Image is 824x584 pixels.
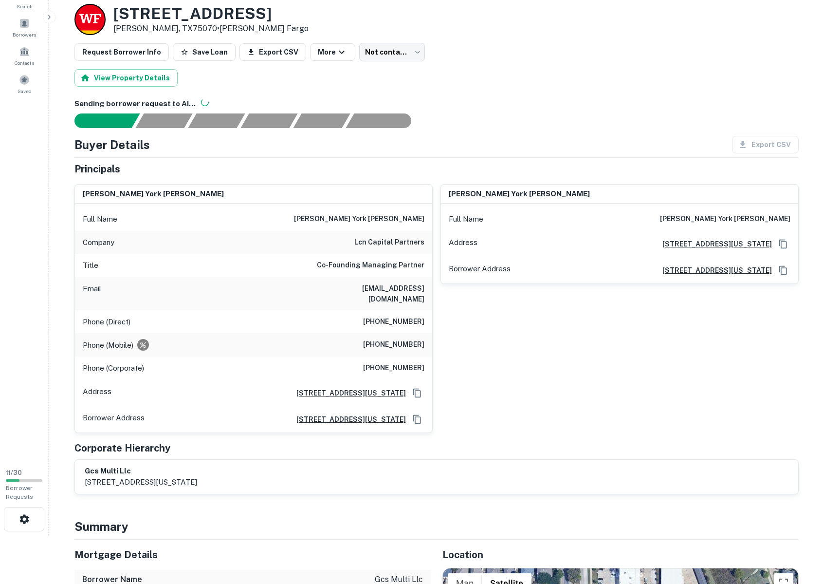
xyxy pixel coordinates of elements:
[83,386,111,400] p: Address
[83,283,101,304] p: Email
[85,466,197,477] h6: gcs multi llc
[15,59,34,67] span: Contacts
[74,98,799,110] h6: Sending borrower request to AI...
[310,43,355,61] button: More
[18,87,32,95] span: Saved
[173,43,236,61] button: Save Loan
[74,43,169,61] button: Request Borrower Info
[3,14,46,40] a: Borrowers
[363,339,424,351] h6: [PHONE_NUMBER]
[655,265,772,276] a: [STREET_ADDRESS][US_STATE]
[449,188,590,200] h6: [PERSON_NAME] york [PERSON_NAME]
[113,23,309,35] p: [PERSON_NAME], TX75070 •
[308,283,424,304] h6: [EMAIL_ADDRESS][DOMAIN_NAME]
[293,113,350,128] div: Principals found, still searching for contact information. This may take time...
[776,237,790,251] button: Copy Address
[3,42,46,69] a: Contacts
[6,485,33,500] span: Borrower Requests
[240,113,297,128] div: Principals found, AI now looking for contact information...
[83,316,130,328] p: Phone (Direct)
[74,518,799,535] h4: Summary
[83,237,114,248] p: Company
[13,31,36,38] span: Borrowers
[83,260,98,271] p: Title
[660,213,790,225] h6: [PERSON_NAME] york [PERSON_NAME]
[776,263,790,278] button: Copy Address
[74,547,431,562] h5: Mortgage Details
[410,412,424,427] button: Copy Address
[410,386,424,400] button: Copy Address
[239,43,306,61] button: Export CSV
[775,506,824,553] iframe: Chat Widget
[294,213,424,225] h6: [PERSON_NAME] york [PERSON_NAME]
[655,239,772,249] a: [STREET_ADDRESS][US_STATE]
[85,476,197,488] p: [STREET_ADDRESS][US_STATE]
[6,469,22,476] span: 11 / 30
[442,547,799,562] h5: Location
[63,113,136,128] div: Sending borrower request to AI...
[289,388,406,398] a: [STREET_ADDRESS][US_STATE]
[220,24,309,33] a: [PERSON_NAME] Fargo
[449,213,483,225] p: Full Name
[346,113,423,128] div: AI fulfillment process complete.
[135,113,192,128] div: Your request is received and processing...
[83,362,144,374] p: Phone (Corporate)
[359,43,425,61] div: Not contacted
[17,2,33,10] span: Search
[188,113,245,128] div: Documents found, AI parsing details...
[74,136,150,153] h4: Buyer Details
[449,237,477,251] p: Address
[449,263,511,278] p: Borrower Address
[74,162,120,176] h5: Principals
[317,260,424,271] h6: Co-Founding Managing Partner
[363,362,424,374] h6: [PHONE_NUMBER]
[74,69,178,87] button: View Property Details
[83,339,133,351] p: Phone (Mobile)
[137,339,149,351] div: Requests to not be contacted at this number
[354,237,424,248] h6: lcn capital partners
[83,188,224,200] h6: [PERSON_NAME] york [PERSON_NAME]
[74,441,170,455] h5: Corporate Hierarchy
[363,316,424,328] h6: [PHONE_NUMBER]
[289,414,406,425] a: [STREET_ADDRESS][US_STATE]
[83,412,145,427] p: Borrower Address
[83,213,117,225] p: Full Name
[113,4,309,23] h3: [STREET_ADDRESS]
[3,71,46,97] a: Saved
